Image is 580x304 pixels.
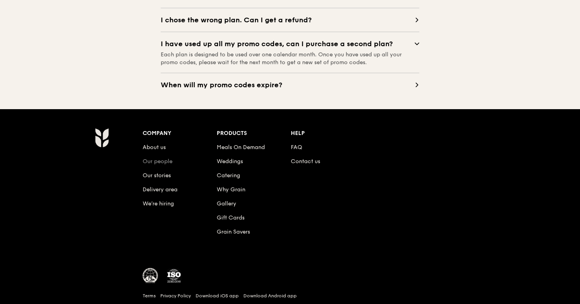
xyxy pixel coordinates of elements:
div: Company [143,128,217,139]
a: We’re hiring [143,200,174,207]
a: About us [143,144,166,151]
a: Why Grain [217,186,245,193]
div: Products [217,128,291,139]
img: Grain [95,128,109,148]
img: ISO Certified [166,268,182,284]
span: I chose the wrong plan. Can I get a refund? [161,14,415,25]
a: Weddings [217,158,243,165]
a: Meals On Demand [217,144,265,151]
a: Terms [143,293,156,299]
span: When will my promo codes expire? [161,79,415,90]
a: Contact us [291,158,320,165]
div: Each plan is designed to be used over one calendar month. Once you have used up all your promo co... [161,51,419,67]
a: Privacy Policy [160,293,191,299]
div: Help [291,128,365,139]
img: MUIS Halal Certified [143,268,158,284]
a: Download Android app [243,293,297,299]
a: FAQ [291,144,302,151]
a: Gallery [217,200,236,207]
a: Delivery area [143,186,178,193]
a: Grain Savers [217,228,250,235]
a: Our stories [143,172,171,179]
a: Gift Cards [217,214,245,221]
span: I have used up all my promo codes, can I purchase a second plan? [161,38,415,49]
a: Catering [217,172,240,179]
a: Our people [143,158,172,165]
a: Download iOS app [196,293,239,299]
